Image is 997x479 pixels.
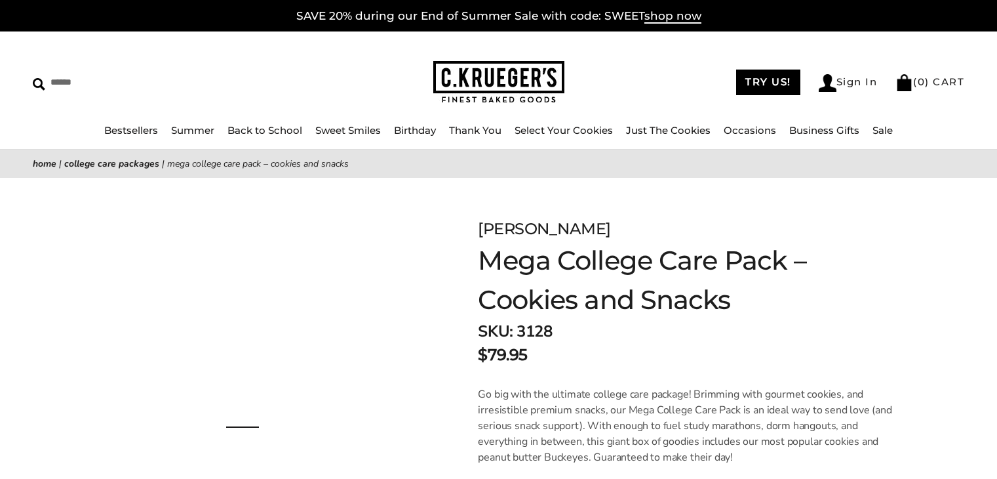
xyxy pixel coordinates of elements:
a: Back to School [227,124,302,136]
a: Summer [171,124,214,136]
span: shop now [644,9,701,24]
a: (0) CART [895,75,964,88]
a: Bestsellers [104,124,158,136]
img: C.KRUEGER'S [433,61,564,104]
h1: Mega College Care Pack – Cookies and Snacks [478,241,899,320]
img: Search [33,78,45,91]
span: Mega College Care Pack – Cookies and Snacks [167,157,349,170]
p: [PERSON_NAME] [478,217,899,241]
p: $79.95 [478,343,527,367]
a: Business Gifts [789,124,859,136]
a: Select Your Cookies [515,124,613,136]
a: SAVE 20% during our End of Summer Sale with code: SWEETshop now [296,9,701,24]
a: Birthday [394,124,436,136]
a: TRY US! [736,70,800,95]
a: Sale [872,124,893,136]
img: Account [819,74,836,92]
a: Thank You [449,124,501,136]
nav: breadcrumbs [33,156,964,171]
span: 0 [918,75,926,88]
a: Occasions [724,124,776,136]
a: Home [33,157,56,170]
a: Sweet Smiles [315,124,381,136]
input: Search [33,72,254,93]
span: | [59,157,62,170]
p: Go big with the ultimate college care package! Brimming with gourmet cookies, and irresistible pr... [478,386,899,465]
img: Bag [895,74,913,91]
span: | [162,157,165,170]
a: Just The Cookies [626,124,711,136]
a: Sign In [819,74,878,92]
span: 3128 [517,321,552,342]
a: College Care Packages [64,157,159,170]
strong: SKU: [478,321,513,342]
